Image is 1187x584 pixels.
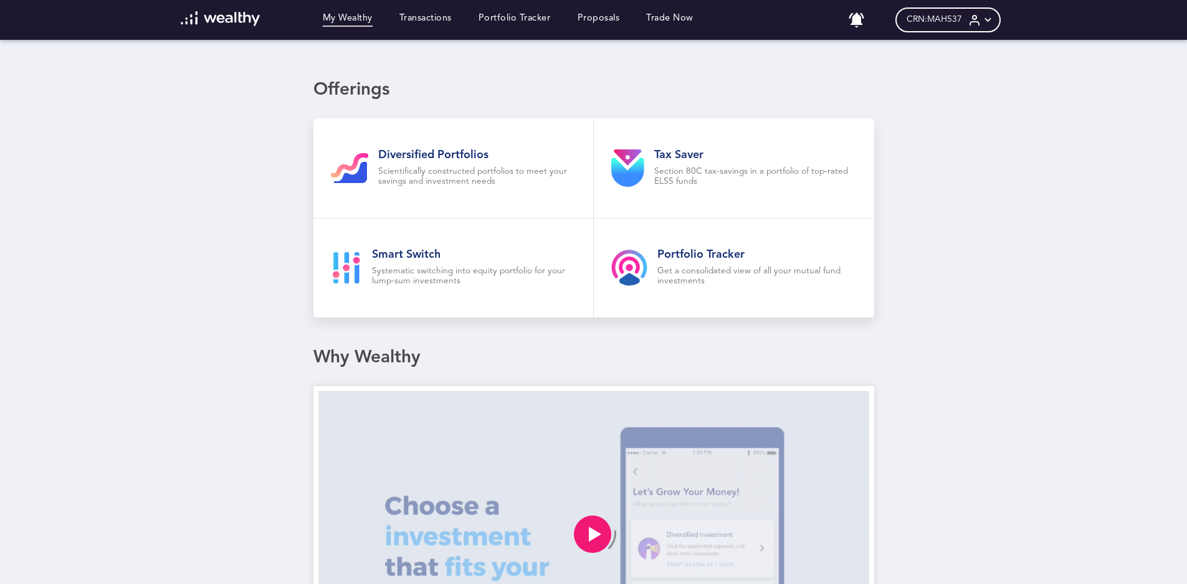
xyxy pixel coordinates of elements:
[594,219,874,318] a: Portfolio TrackerGet a consolidated view of all your mutual fund investments
[578,13,620,27] a: Proposals
[331,153,368,183] img: gi-goal-icon.svg
[181,11,260,26] img: wl-logo-white.svg
[907,14,962,25] span: CRN: MAH537
[611,149,644,187] img: product-tax.svg
[372,248,576,261] h2: Smart Switch
[657,248,857,261] h2: Portfolio Tracker
[399,13,452,27] a: Transactions
[313,80,874,101] div: Offerings
[331,252,362,284] img: smart-goal-icon.svg
[372,266,576,286] p: Systematic switching into equity portfolio for your lump-sum investments
[646,13,694,27] a: Trade Now
[594,118,874,218] a: Tax SaverSection 80C tax-savings in a portfolio of top-rated ELSS funds
[378,167,576,187] p: Scientifically constructed portfolios to meet your savings and investment needs
[313,219,594,318] a: Smart SwitchSystematic switching into equity portfolio for your lump-sum investments
[657,266,857,286] p: Get a consolidated view of all your mutual fund investments
[479,13,551,27] a: Portfolio Tracker
[313,118,594,218] a: Diversified PortfoliosScientifically constructed portfolios to meet your savings and investment n...
[654,167,857,187] p: Section 80C tax-savings in a portfolio of top-rated ELSS funds
[378,148,576,162] h2: Diversified Portfolios
[611,250,647,286] img: product-tracker.svg
[323,13,373,27] a: My Wealthy
[313,347,874,369] div: Why Wealthy
[654,148,857,162] h2: Tax Saver
[1134,528,1178,575] iframe: Chat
